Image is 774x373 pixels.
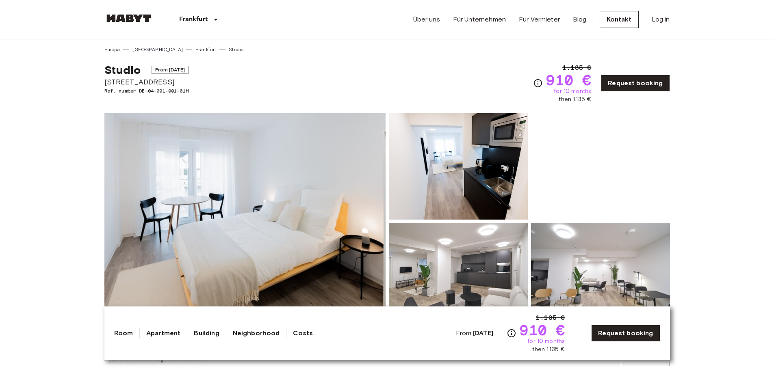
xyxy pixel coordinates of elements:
a: Costs [293,328,313,338]
span: then 1.135 € [559,95,591,103]
span: 910 € [546,73,591,87]
span: then 1.135 € [532,345,565,354]
a: Request booking [601,75,670,92]
img: Picture of unit DE-04-001-001-01H [389,113,528,220]
span: for 10 months [527,337,565,345]
a: Für Unternehmen [453,15,506,24]
p: Frankfurt [179,15,208,24]
a: Über uns [413,15,440,24]
span: [STREET_ADDRESS] [104,77,189,87]
a: Frankfurt [195,46,216,53]
span: Studio [104,63,141,77]
img: Picture of unit DE-04-001-001-01H [531,113,670,220]
span: 1.135 € [536,313,565,323]
img: Picture of unit DE-04-001-001-01H [531,223,670,329]
a: [GEOGRAPHIC_DATA] [132,46,183,53]
span: 910 € [520,323,565,337]
a: Building [194,328,219,338]
a: Für Vermieter [519,15,560,24]
a: Neighborhood [233,328,280,338]
b: [DATE] [473,329,494,337]
span: for 10 months [554,87,591,95]
img: Habyt [104,14,153,22]
a: Studio [229,46,243,53]
svg: Check cost overview for full price breakdown. Please note that discounts apply to new joiners onl... [507,328,516,338]
span: From: [456,329,494,338]
a: Request booking [591,325,660,342]
a: Kontakt [600,11,639,28]
a: Blog [573,15,587,24]
a: Room [114,328,133,338]
a: Apartment [146,328,180,338]
img: Picture of unit DE-04-001-001-01H [389,223,528,329]
span: From [DATE] [152,66,189,74]
img: Marketing picture of unit DE-04-001-001-01H [104,113,386,329]
a: Log in [652,15,670,24]
a: Europa [104,46,120,53]
span: Ref. number DE-04-001-001-01H [104,87,189,95]
span: 1.135 € [562,63,591,73]
svg: Check cost overview for full price breakdown. Please note that discounts apply to new joiners onl... [533,78,543,88]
